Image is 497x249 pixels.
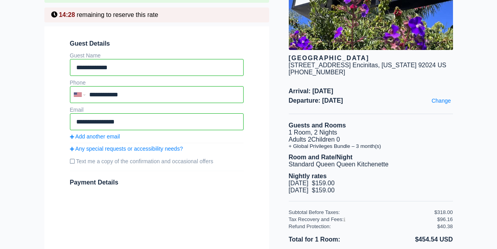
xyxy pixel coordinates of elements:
[381,62,416,68] span: [US_STATE]
[438,62,446,68] span: US
[70,155,244,168] label: Text me a copy of the confirmation and occasional offers
[59,11,75,18] span: 14:28
[418,62,436,68] span: 92024
[70,107,84,113] label: Email
[289,129,453,136] li: 1 Room, 2 Nights
[435,209,453,215] div: $318.00
[437,216,453,222] div: $96.16
[289,161,453,168] li: Standard Queen Queen Kitchenette
[289,69,453,76] div: [PHONE_NUMBER]
[289,136,453,143] li: Adults 2
[437,223,453,229] div: $40.38
[70,179,119,186] span: Payment Details
[289,209,435,215] div: Subtotal Before Taxes:
[70,133,244,140] a: Add another email
[70,52,101,59] label: Guest Name
[429,96,453,106] a: Change
[289,154,353,160] b: Room and Rate/Night
[289,122,346,129] b: Guests and Rooms
[289,88,453,95] span: Arrival: [DATE]
[70,79,86,86] label: Phone
[289,173,327,179] b: Nightly rates
[70,146,244,152] a: Any special requests or accessibility needs?
[311,136,340,143] span: Children 0
[352,62,380,68] span: Encinitas,
[371,234,453,245] li: $454.54 USD
[289,223,437,229] div: Refund Protection:
[289,97,453,104] span: Departure: [DATE]
[289,143,453,149] li: + Global Privileges Bundle – 3 month(s)
[77,11,158,18] span: remaining to reserve this rate
[289,234,371,245] li: Total for 1 Room:
[289,187,335,194] span: [DATE] $159.00
[70,40,244,47] span: Guest Details
[289,216,435,222] div: Tax Recovery and Fees:
[289,62,351,69] div: [STREET_ADDRESS]
[289,55,453,62] div: [GEOGRAPHIC_DATA]
[71,87,87,102] div: United States: +1
[289,180,335,186] span: [DATE] $159.00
